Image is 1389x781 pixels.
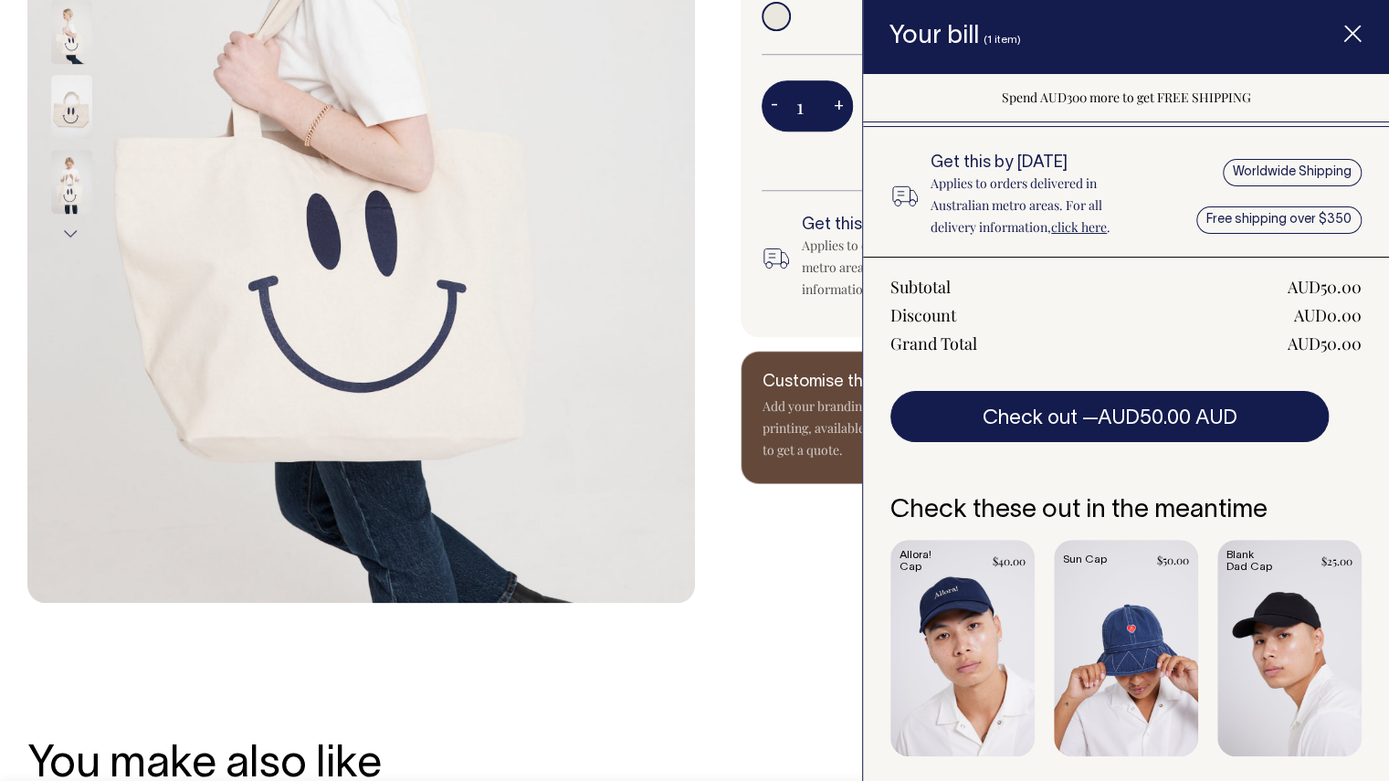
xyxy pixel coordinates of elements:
[802,235,1058,301] div: Applies to orders delivered in Australian metro areas. For all delivery information, .
[51,75,92,139] img: Smile Market Bag
[1098,409,1237,427] span: AUD50.00 AUD
[763,374,1055,392] h6: Customise this product
[762,88,787,124] button: -
[802,216,1058,235] h6: Get this by [DATE]
[1002,89,1251,106] span: Spend AUD300 more to get FREE SHIPPING
[58,214,85,255] button: Next
[931,173,1147,238] p: Applies to orders delivered in Australian metro areas. For all delivery information, .
[890,391,1329,442] button: Check out —AUD50.00 AUD
[984,35,1021,45] span: (1 item)
[890,276,951,298] div: Subtotal
[1294,304,1362,326] div: AUD0.00
[825,88,853,124] button: +
[1051,218,1107,236] a: click here
[890,497,1362,525] h6: Check these out in the meantime
[931,154,1147,173] h6: Get this by [DATE]
[1288,276,1362,298] div: AUD50.00
[890,332,977,354] div: Grand Total
[51,150,92,214] img: Smile Market Bag
[890,304,956,326] div: Discount
[763,396,1055,461] p: Add your branding with embroidery and screen printing, available on quantities over 25. Contact u...
[1288,332,1362,354] div: AUD50.00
